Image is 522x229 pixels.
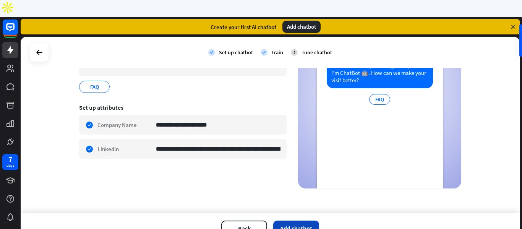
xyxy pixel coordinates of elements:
div: 7 [8,156,12,163]
i: check [261,49,267,56]
div: Welcome to the [DOMAIN_NAME] site! I’m ChatBot 🤖. How can we make your visit better? [327,57,433,88]
button: Open LiveChat chat widget [6,3,29,26]
div: Create your first AI chatbot [211,23,276,31]
div: Tune chatbot [302,49,332,56]
div: Set up attributes [79,104,287,111]
div: Train [271,49,283,56]
i: check [208,49,215,56]
div: Add chatbot [282,21,321,33]
div: days [6,163,14,168]
a: 7 days [2,154,18,170]
div: Set up chatbot [219,49,253,56]
div: 3 [291,49,298,56]
span: FAQ [89,83,100,91]
div: FAQ [369,94,390,105]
